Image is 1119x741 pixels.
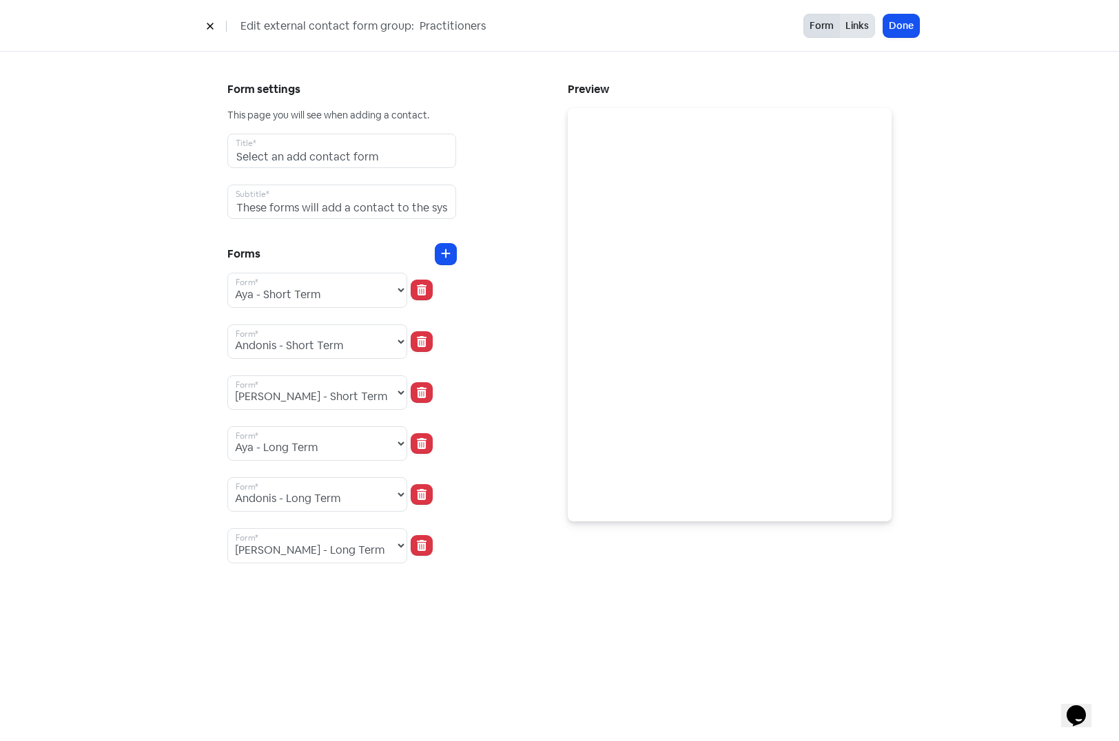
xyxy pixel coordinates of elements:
input: Title* [227,134,456,168]
button: Form [803,14,840,38]
h5: Forms [227,244,435,264]
h5: Form settings [227,79,456,100]
p: This page you will see when adding a contact. [227,108,456,123]
input: Subtitle* [227,185,456,219]
span: Edit external contact form group: [240,18,414,34]
h5: Preview [568,79,892,100]
button: Links [839,14,875,38]
iframe: chat widget [1061,686,1105,727]
button: Done [883,14,919,37]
